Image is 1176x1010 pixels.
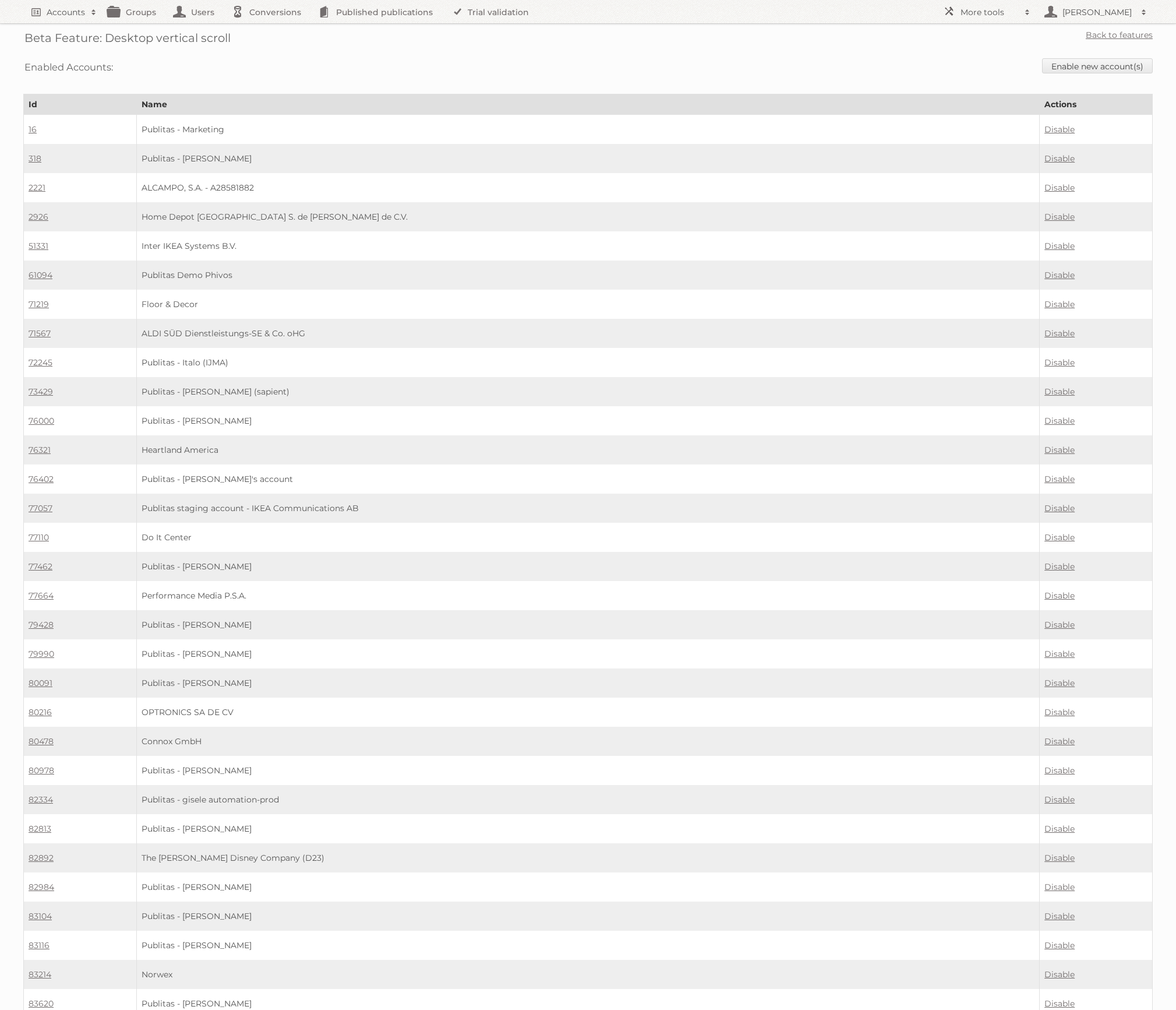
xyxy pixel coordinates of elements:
[136,494,1039,523] td: Publitas staging account - IKEA Communications AB
[136,319,1039,348] td: ALDI SÜD Dienstleistungs-SE & Co. oHG
[29,590,54,601] a: 77664
[1086,30,1153,40] a: Back to features
[1044,153,1075,164] a: Disable
[1044,620,1075,630] a: Disable
[1044,736,1075,747] a: Disable
[29,561,52,572] a: 77462
[1044,328,1075,339] a: Disable
[1044,969,1075,980] a: Disable
[29,270,52,280] a: 61094
[1044,357,1075,368] a: Disable
[136,202,1039,231] td: Home Depot [GEOGRAPHIC_DATA] S. de [PERSON_NAME] de C.V.
[24,94,137,115] th: Id
[1044,416,1075,426] a: Disable
[29,241,48,251] a: 51331
[29,212,48,222] a: 2926
[29,736,54,747] a: 80478
[24,29,231,47] h2: Beta Feature: Desktop vertical scroll
[1044,182,1075,193] a: Disable
[136,523,1039,552] td: Do It Center
[136,173,1039,202] td: ALCAMPO, S.A. - A28581882
[1044,649,1075,659] a: Disable
[136,261,1039,290] td: Publitas Demo Phivos
[1042,58,1153,73] a: Enable new account(s)
[29,357,52,368] a: 72245
[29,824,51,834] a: 82813
[136,785,1039,814] td: Publitas - gisele automation-prod
[1044,824,1075,834] a: Disable
[1044,270,1075,280] a: Disable
[29,153,41,164] a: 318
[136,94,1039,115] th: Name
[136,843,1039,872] td: The [PERSON_NAME] Disney Company (D23)
[1044,940,1075,951] a: Disable
[29,678,52,688] a: 80091
[29,940,50,951] a: 83116
[136,231,1039,261] td: Inter IKEA Systems B.V.
[136,290,1039,319] td: Floor & Decor
[29,649,54,659] a: 79990
[29,182,45,193] a: 2221
[1044,212,1075,222] a: Disable
[1044,998,1075,1009] a: Disable
[29,794,53,805] a: 82334
[29,474,54,484] a: 76402
[136,552,1039,581] td: Publitas - [PERSON_NAME]
[1060,6,1135,18] h2: [PERSON_NAME]
[136,610,1039,639] td: Publitas - [PERSON_NAME]
[136,931,1039,960] td: Publitas - [PERSON_NAME]
[136,464,1039,494] td: Publitas - [PERSON_NAME]'s account
[29,765,54,776] a: 80978
[1044,474,1075,484] a: Disable
[29,998,54,1009] a: 83620
[1040,94,1153,115] th: Actions
[136,668,1039,698] td: Publitas - [PERSON_NAME]
[136,377,1039,406] td: Publitas - [PERSON_NAME] (sapient)
[136,406,1039,435] td: Publitas - [PERSON_NAME]
[29,386,53,397] a: 73429
[29,911,52,921] a: 83104
[136,756,1039,785] td: Publitas - [PERSON_NAME]
[1044,241,1075,251] a: Disable
[29,532,49,543] a: 77110
[1044,299,1075,309] a: Disable
[1044,853,1075,863] a: Disable
[136,960,1039,989] td: Norwex
[1044,386,1075,397] a: Disable
[1044,561,1075,572] a: Disable
[29,882,54,892] a: 82984
[136,872,1039,902] td: Publitas - [PERSON_NAME]
[24,58,113,76] h3: Enabled Accounts:
[136,144,1039,173] td: Publitas - [PERSON_NAME]
[1044,707,1075,717] a: Disable
[960,6,1019,18] h2: More tools
[136,435,1039,464] td: Heartland America
[1044,882,1075,892] a: Disable
[1044,794,1075,805] a: Disable
[136,814,1039,843] td: Publitas - [PERSON_NAME]
[29,445,51,455] a: 76321
[136,639,1039,668] td: Publitas - [PERSON_NAME]
[29,853,54,863] a: 82892
[47,6,85,18] h2: Accounts
[1044,590,1075,601] a: Disable
[29,620,54,630] a: 79428
[136,581,1039,610] td: Performance Media P.S.A.
[1044,911,1075,921] a: Disable
[1044,503,1075,513] a: Disable
[136,115,1039,145] td: Publitas - Marketing
[29,969,51,980] a: 83214
[1044,532,1075,543] a: Disable
[1044,124,1075,135] a: Disable
[29,299,49,309] a: 71219
[29,328,51,339] a: 71567
[1044,445,1075,455] a: Disable
[1044,678,1075,688] a: Disable
[29,707,52,717] a: 80216
[29,416,54,426] a: 76000
[29,124,37,135] a: 16
[136,698,1039,727] td: OPTRONICS SA DE CV
[136,348,1039,377] td: Publitas - Italo (IJMA)
[136,727,1039,756] td: Connox GmbH
[136,902,1039,931] td: Publitas - [PERSON_NAME]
